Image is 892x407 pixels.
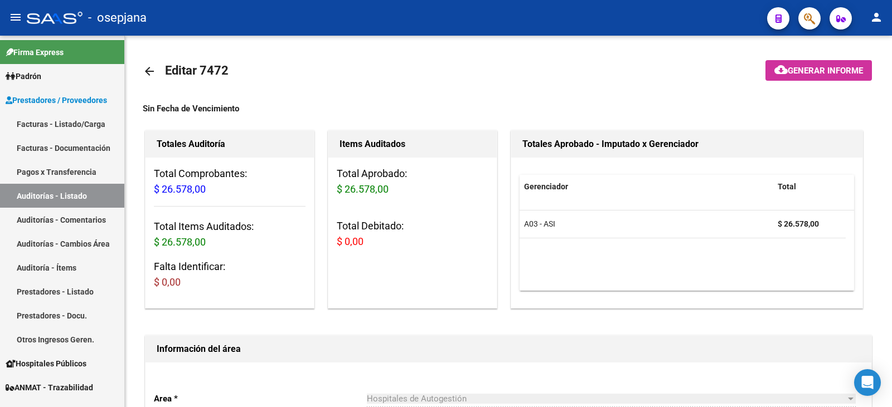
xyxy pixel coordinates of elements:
[157,340,860,358] h1: Información del área
[6,70,41,82] span: Padrón
[522,135,851,153] h1: Totales Aprobado - Imputado x Gerenciador
[9,11,22,24] mat-icon: menu
[154,276,181,288] span: $ 0,00
[367,394,467,404] span: Hospitales de Autogestión
[154,166,306,197] h3: Total Comprobantes:
[6,46,64,58] span: Firma Express
[774,63,788,76] mat-icon: cloud_download
[520,175,773,199] datatable-header-cell: Gerenciador
[6,381,93,394] span: ANMAT - Trazabilidad
[337,183,389,195] span: $ 26.578,00
[143,102,874,115] div: Sin Fecha de Vencimiento
[778,182,796,191] span: Total
[337,236,363,247] span: $ 0,00
[524,219,555,228] span: A03 - ASI
[88,6,147,30] span: - osepjana
[157,135,303,153] h1: Totales Auditoría
[337,218,488,249] h3: Total Debitado:
[870,11,883,24] mat-icon: person
[6,357,86,370] span: Hospitales Públicos
[773,175,846,199] datatable-header-cell: Total
[154,259,306,290] h3: Falta Identificar:
[854,369,881,396] div: Open Intercom Messenger
[154,393,367,405] p: Area *
[524,182,568,191] span: Gerenciador
[340,135,486,153] h1: Items Auditados
[778,219,819,228] strong: $ 26.578,00
[154,219,306,250] h3: Total Items Auditados:
[154,236,206,248] span: $ 26.578,00
[337,166,488,197] h3: Total Aprobado:
[154,183,206,195] span: $ 26.578,00
[6,94,107,106] span: Prestadores / Proveedores
[765,60,872,81] button: Generar informe
[788,66,863,76] span: Generar informe
[165,63,229,77] span: Editar 7472
[143,65,156,78] mat-icon: arrow_back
